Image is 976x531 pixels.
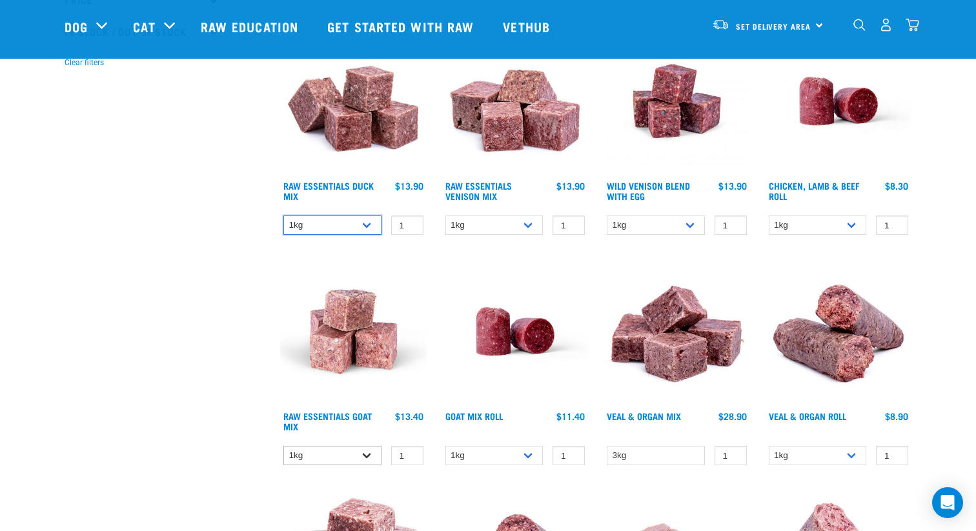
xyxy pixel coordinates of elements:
img: 1113 RE Venison Mix 01 [442,28,589,174]
img: home-icon-1@2x.png [853,19,866,31]
a: Dog [65,17,88,36]
div: $13.90 [556,181,585,191]
div: $13.40 [395,411,423,421]
img: Raw Essentials Chicken Lamb Beef Bulk Minced Raw Dog Food Roll Unwrapped [442,258,589,405]
input: 1 [715,446,747,466]
div: $8.90 [885,411,908,421]
div: $28.90 [718,411,747,421]
a: Raw Essentials Goat Mix [283,414,372,428]
input: 1 [876,446,908,466]
span: Set Delivery Area [736,24,811,28]
img: Veal Organ Mix Roll 01 [766,258,912,405]
input: 1 [553,446,585,466]
img: Venison Egg 1616 [604,28,750,174]
img: ?1041 RE Lamb Mix 01 [280,28,427,174]
a: Goat Mix Roll [445,414,503,418]
a: Chicken, Lamb & Beef Roll [769,183,859,198]
input: 1 [553,215,585,235]
a: Cat [133,17,155,36]
div: Open Intercom Messenger [932,487,963,518]
div: $11.40 [556,411,585,421]
a: Get started with Raw [314,1,490,52]
img: van-moving.png [712,19,729,30]
a: Raw Essentials Venison Mix [445,183,512,198]
img: 1158 Veal Organ Mix 01 [604,258,750,405]
a: Raw Essentials Duck Mix [283,183,374,198]
img: Goat M Ix 38448 [280,258,427,405]
a: Raw Education [188,1,314,52]
img: user.png [879,18,893,32]
a: Vethub [490,1,566,52]
div: $13.90 [395,181,423,191]
input: 1 [391,446,423,466]
input: 1 [876,215,908,235]
a: Veal & Organ Roll [769,414,846,418]
button: Clear filters [65,57,104,68]
div: $8.30 [885,181,908,191]
input: 1 [391,215,423,235]
div: $13.90 [718,181,747,191]
img: Raw Essentials Chicken Lamb Beef Bulk Minced Raw Dog Food Roll Unwrapped [766,28,912,174]
a: Wild Venison Blend with Egg [607,183,690,198]
input: 1 [715,215,747,235]
a: Veal & Organ Mix [607,414,681,418]
img: home-icon@2x.png [906,18,919,32]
